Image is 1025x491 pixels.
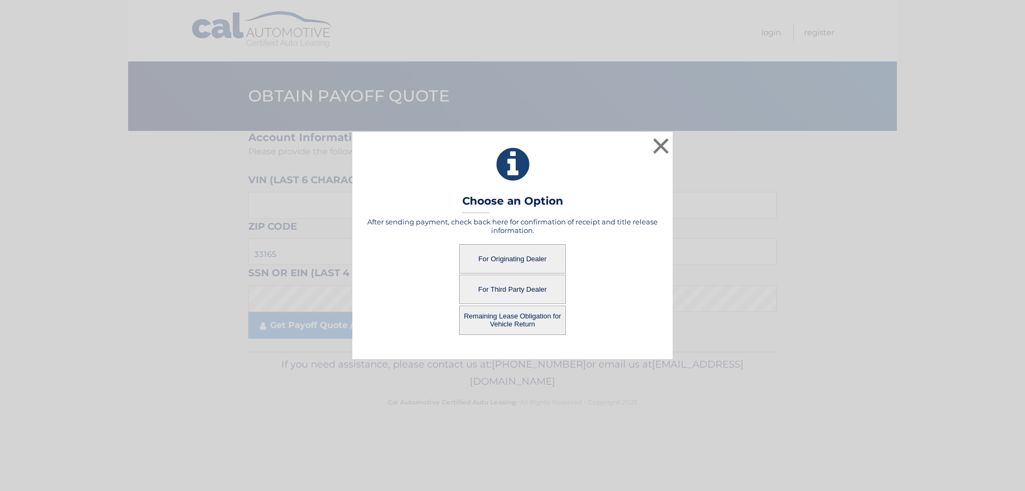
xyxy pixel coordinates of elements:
button: For Originating Dealer [459,244,566,274]
h3: Choose an Option [462,194,563,213]
button: For Third Party Dealer [459,275,566,304]
button: Remaining Lease Obligation for Vehicle Return [459,306,566,335]
h5: After sending payment, check back here for confirmation of receipt and title release information. [366,217,659,235]
button: × [650,135,672,157]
